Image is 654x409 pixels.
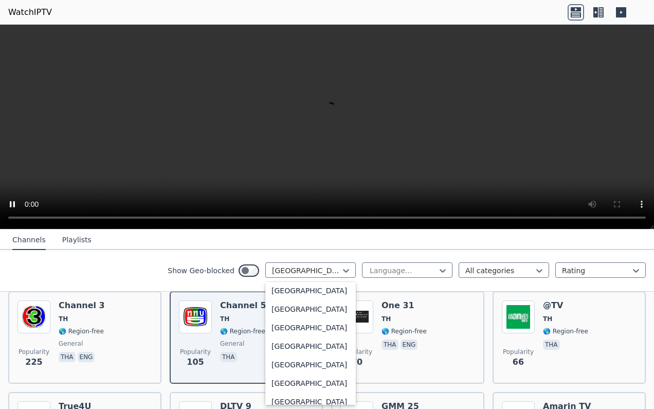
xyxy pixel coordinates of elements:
div: [GEOGRAPHIC_DATA] [265,374,356,393]
span: Popularity [180,348,211,356]
span: 66 [513,356,524,368]
button: Playlists [62,230,92,250]
div: [GEOGRAPHIC_DATA] [265,337,356,355]
span: 🌎 Region-free [543,327,588,335]
span: TH [543,315,552,323]
span: TH [220,315,229,323]
span: 105 [187,356,204,368]
span: TH [382,315,391,323]
img: @TV [502,300,535,333]
h6: One 31 [382,300,427,311]
div: [GEOGRAPHIC_DATA] [265,300,356,318]
span: general [59,340,83,348]
div: [GEOGRAPHIC_DATA] [265,318,356,337]
h6: @TV [543,300,588,311]
span: 🌎 Region-free [382,327,427,335]
img: Channel 5 [179,300,212,333]
span: 70 [351,356,362,368]
h6: Channel 5 [220,300,266,311]
span: general [220,340,244,348]
span: Popularity [341,348,372,356]
p: tha [543,340,560,350]
p: eng [401,340,418,350]
a: WatchIPTV [8,6,52,19]
div: [GEOGRAPHIC_DATA] [265,355,356,374]
span: Popularity [19,348,49,356]
span: Popularity [503,348,534,356]
p: eng [78,352,95,362]
span: 🌎 Region-free [59,327,104,335]
div: [GEOGRAPHIC_DATA] [265,281,356,300]
img: Channel 3 [17,300,50,333]
span: 🌎 Region-free [220,327,265,335]
span: TH [59,315,68,323]
p: tha [59,352,76,362]
h6: Channel 3 [59,300,105,311]
label: Show Geo-blocked [168,265,234,276]
button: Channels [12,230,46,250]
img: One 31 [340,300,373,333]
p: tha [220,352,237,362]
p: tha [382,340,398,350]
span: 225 [25,356,42,368]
